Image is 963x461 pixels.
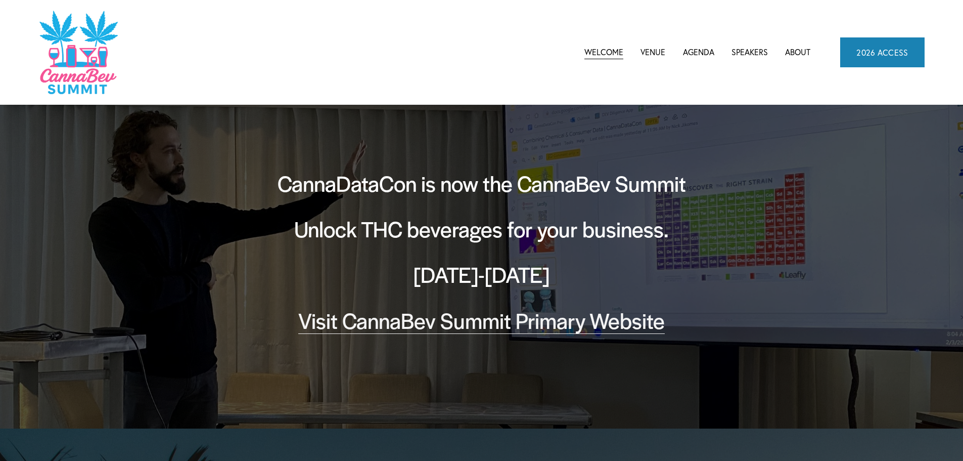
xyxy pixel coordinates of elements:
[38,10,118,95] img: CannaDataCon
[298,305,665,335] a: Visit CannaBev Summit Primary Website
[254,169,709,198] h2: CannaDataCon is now the CannaBev Summit
[254,214,709,243] h2: Unlock THC beverages for your business.
[640,45,665,60] a: Venue
[683,46,714,59] span: Agenda
[584,45,623,60] a: Welcome
[254,260,709,289] h2: [DATE]-[DATE]
[785,45,810,60] a: About
[840,37,925,67] a: 2026 ACCESS
[731,45,768,60] a: Speakers
[683,45,714,60] a: folder dropdown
